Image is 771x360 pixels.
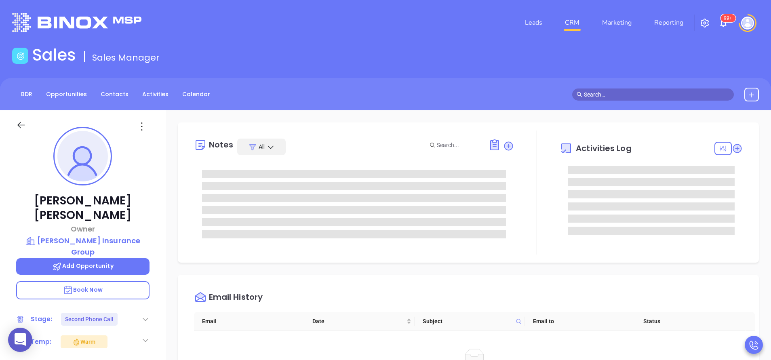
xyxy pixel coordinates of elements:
[209,293,263,304] div: Email History
[65,313,114,326] div: Second Phone Call
[96,88,133,101] a: Contacts
[209,141,234,149] div: Notes
[63,286,103,294] span: Book Now
[718,18,728,28] img: iconNotification
[72,337,95,347] div: Warm
[57,131,108,181] img: profile-user
[52,262,114,270] span: Add Opportunity
[12,13,141,32] img: logo
[577,92,582,97] span: search
[576,144,631,152] span: Activities Log
[700,18,710,28] img: iconSetting
[525,312,635,331] th: Email to
[92,51,160,64] span: Sales Manager
[31,313,53,325] div: Stage:
[259,143,265,151] span: All
[16,88,37,101] a: BDR
[16,223,150,234] p: Owner
[584,90,729,99] input: Search…
[304,312,415,331] th: Date
[635,312,746,331] th: Status
[651,15,687,31] a: Reporting
[437,141,480,149] input: Search...
[741,17,754,29] img: user
[423,317,512,326] span: Subject
[177,88,215,101] a: Calendar
[32,45,76,65] h1: Sales
[522,15,546,31] a: Leads
[31,336,52,348] div: Temp:
[41,88,92,101] a: Opportunities
[16,194,150,223] p: [PERSON_NAME] [PERSON_NAME]
[137,88,173,101] a: Activities
[312,317,405,326] span: Date
[720,14,735,22] sup: 100
[562,15,583,31] a: CRM
[16,235,150,257] a: [PERSON_NAME] Insurance Group
[599,15,635,31] a: Marketing
[194,312,304,331] th: Email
